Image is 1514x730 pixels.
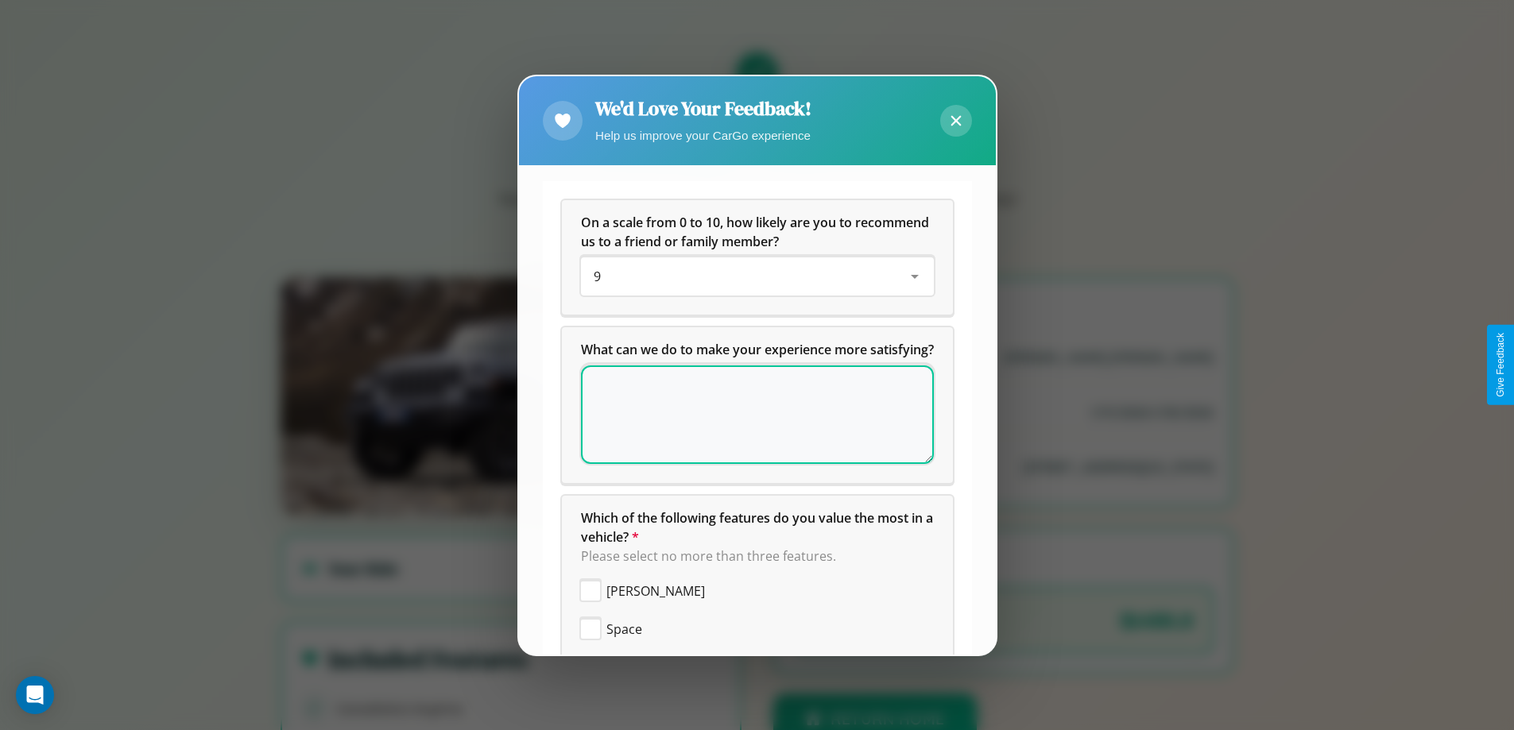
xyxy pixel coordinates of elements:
[581,341,934,358] span: What can we do to make your experience more satisfying?
[16,676,54,714] div: Open Intercom Messenger
[594,268,601,285] span: 9
[595,125,811,146] p: Help us improve your CarGo experience
[581,213,934,251] h5: On a scale from 0 to 10, how likely are you to recommend us to a friend or family member?
[581,547,836,565] span: Please select no more than three features.
[606,620,642,639] span: Space
[1495,333,1506,397] div: Give Feedback
[581,214,932,250] span: On a scale from 0 to 10, how likely are you to recommend us to a friend or family member?
[562,200,953,315] div: On a scale from 0 to 10, how likely are you to recommend us to a friend or family member?
[595,95,811,122] h2: We'd Love Your Feedback!
[606,581,705,601] span: [PERSON_NAME]
[581,257,934,295] div: On a scale from 0 to 10, how likely are you to recommend us to a friend or family member?
[581,509,936,546] span: Which of the following features do you value the most in a vehicle?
